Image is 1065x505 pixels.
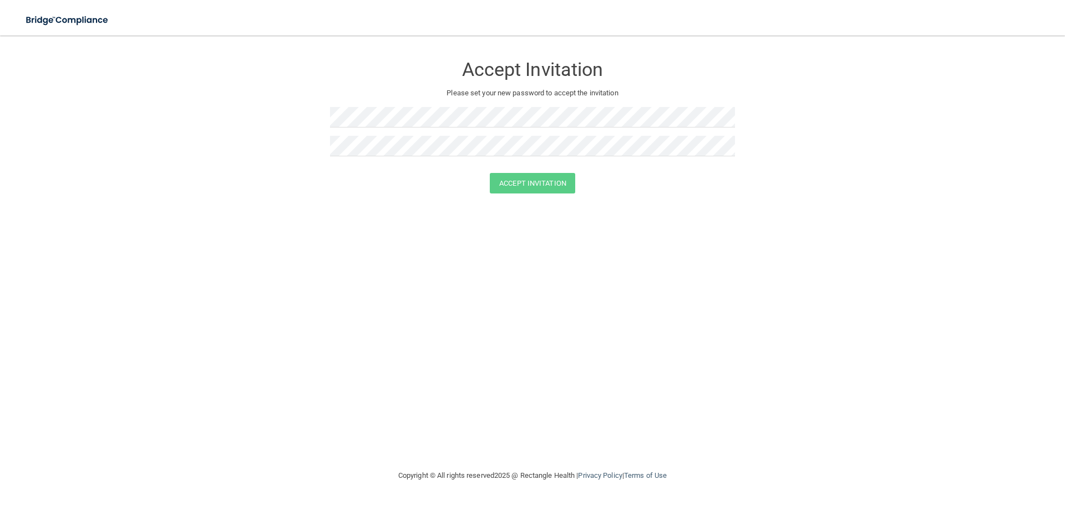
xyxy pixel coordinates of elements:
a: Privacy Policy [578,471,622,480]
img: bridge_compliance_login_screen.278c3ca4.svg [17,9,119,32]
p: Please set your new password to accept the invitation [338,86,727,100]
a: Terms of Use [624,471,667,480]
h3: Accept Invitation [330,59,735,80]
button: Accept Invitation [490,173,575,193]
div: Copyright © All rights reserved 2025 @ Rectangle Health | | [330,458,735,493]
